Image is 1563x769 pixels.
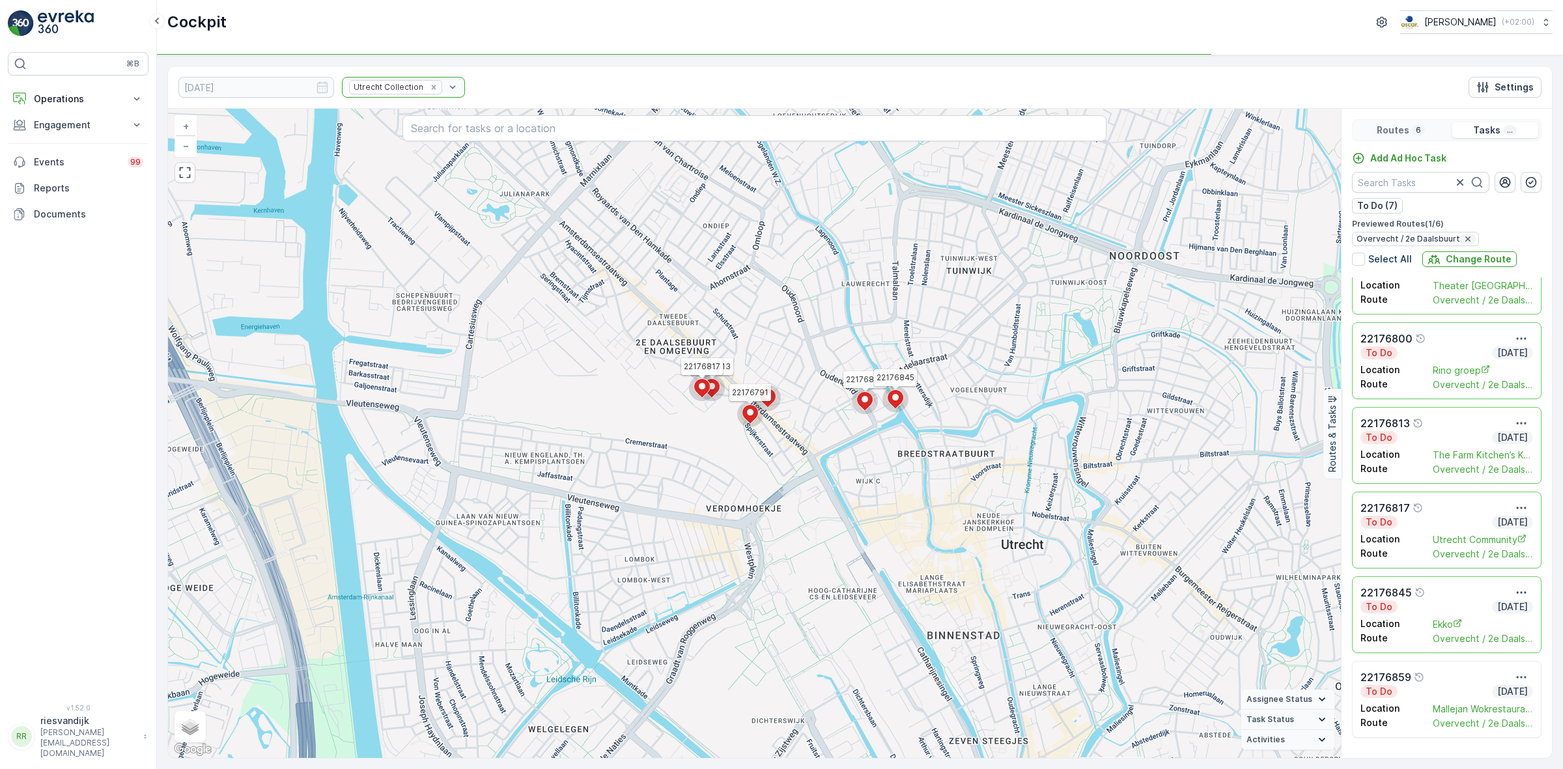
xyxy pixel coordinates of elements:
[167,12,227,33] p: Cockpit
[11,726,32,747] div: RR
[1433,548,1533,560] a: Overvecht / 2e Daalsbuurt
[1422,251,1517,267] button: Change Route
[1352,152,1446,165] a: Add Ad Hoc Task
[1360,669,1411,685] p: 22176859
[1368,253,1412,266] p: Select All
[1433,633,1533,645] a: Overvecht / 2e Daalsbuurt
[1496,516,1529,529] p: [DATE]
[1241,730,1334,750] summary: Activities
[1360,619,1400,630] p: Location
[126,59,139,69] p: ⌘B
[1241,710,1334,730] summary: Task Status
[1360,703,1400,715] p: Location
[171,741,214,758] a: Open this area in Google Maps (opens a new window)
[1502,17,1534,27] p: ( +02:00 )
[38,10,94,36] img: logo_light-DOdMpM7g.png
[8,714,148,759] button: RRriesvandijk[PERSON_NAME][EMAIL_ADDRESS][DOMAIN_NAME]
[1446,253,1512,266] p: Change Route
[1496,431,1529,444] p: [DATE]
[130,157,141,167] p: 99
[34,208,143,221] p: Documents
[40,714,137,727] p: riesvandijk
[1360,294,1388,306] p: Route
[1360,415,1410,431] p: 22176813
[1360,500,1410,516] p: 22176817
[1360,633,1388,645] p: Route
[1360,585,1412,600] p: 22176845
[1360,331,1413,346] p: 22176800
[1360,534,1400,546] p: Location
[178,77,334,98] input: dd/mm/yyyy
[1377,124,1409,137] p: Routes
[1415,333,1426,344] div: Help Tooltip Icon
[1496,685,1529,698] p: [DATE]
[1413,418,1423,428] div: Help Tooltip Icon
[1360,280,1400,292] p: Location
[40,727,137,759] p: [PERSON_NAME][EMAIL_ADDRESS][DOMAIN_NAME]
[1364,685,1394,698] p: To Do
[1364,600,1394,613] p: To Do
[8,10,34,36] img: logo
[1469,77,1542,98] button: Settings
[1433,379,1533,391] a: Overvecht / 2e Daalsbuurt
[1433,619,1462,630] a: Ekko
[1360,718,1388,729] p: Route
[34,92,122,105] p: Operations
[1433,449,1533,461] a: The Farm Kitchen’s Kookfabriek [GEOGRAPHIC_DATA]
[1433,464,1533,475] a: Overvecht / 2e Daalsbuurt
[183,120,189,132] span: +
[8,704,148,712] span: v 1.52.0
[1433,718,1533,729] a: Overvecht / 2e Daalsbuurt
[1326,405,1339,472] p: Routes & Tasks
[1433,534,1527,546] a: Utrecht Community
[1357,199,1398,212] p: To Do (7)
[8,175,148,201] a: Reports
[1370,152,1446,165] p: Add Ad Hoc Task
[176,136,195,156] a: Zoom Out
[1364,516,1394,529] p: To Do
[183,140,190,151] span: −
[1400,15,1419,29] img: basis-logo_rgb2x.png
[1364,346,1394,359] p: To Do
[1357,234,1460,244] span: Overvecht / 2e Daalsbuurt
[1424,16,1497,29] p: [PERSON_NAME]
[1352,198,1403,214] button: To Do (7)
[1506,125,1514,135] p: ...
[1246,734,1285,745] span: Activities
[1360,365,1400,376] p: Location
[1433,280,1533,292] a: Theater [GEOGRAPHIC_DATA]
[171,741,214,758] img: Google
[1473,124,1500,137] p: Tasks
[1433,294,1533,306] a: Overvecht / 2e Daalsbuurt
[1415,587,1425,598] div: Help Tooltip Icon
[1413,503,1423,513] div: Help Tooltip Icon
[1495,81,1534,94] p: Settings
[176,712,204,741] a: Layers
[34,156,120,169] p: Events
[1360,379,1388,391] p: Route
[1360,548,1388,560] p: Route
[8,112,148,138] button: Engagement
[1241,690,1334,710] summary: Assignee Status
[8,201,148,227] a: Documents
[1400,10,1553,34] button: [PERSON_NAME](+02:00)
[1496,600,1529,613] p: [DATE]
[1496,346,1529,359] p: [DATE]
[8,149,148,175] a: Events99
[8,86,148,112] button: Operations
[1414,672,1424,682] div: Help Tooltip Icon
[1246,714,1294,725] span: Task Status
[34,119,122,132] p: Engagement
[402,115,1106,141] input: Search for tasks or a location
[1433,365,1490,376] a: Rino groep
[1415,125,1422,135] p: 6
[1360,464,1388,475] p: Route
[1433,703,1533,715] a: Mallejan Wokrestaurant
[1364,431,1394,444] p: To Do
[34,182,143,195] p: Reports
[1352,219,1542,229] p: Previewed Routes ( 1 / 6 )
[1360,449,1400,461] p: Location
[1352,172,1489,193] input: Search Tasks
[176,117,195,136] a: Zoom In
[1246,694,1312,705] span: Assignee Status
